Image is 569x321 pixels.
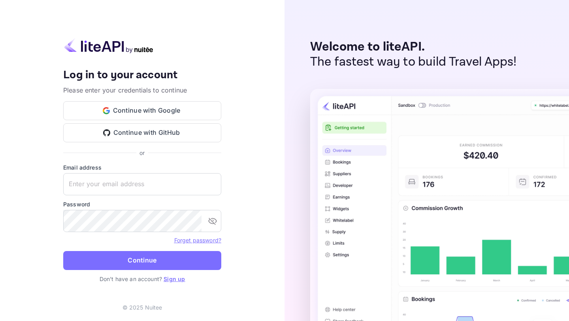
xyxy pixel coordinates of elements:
p: Please enter your credentials to continue [63,85,221,95]
label: Email address [63,163,221,172]
a: Sign up [164,276,185,282]
p: The fastest way to build Travel Apps! [310,55,517,70]
img: liteapi [63,38,154,53]
p: or [139,149,145,157]
button: Continue with GitHub [63,123,221,142]
input: Enter your email address [63,173,221,195]
button: Continue [63,251,221,270]
p: © 2025 Nuitee [122,303,162,312]
h4: Log in to your account [63,68,221,82]
p: Don't have an account? [63,275,221,283]
button: Continue with Google [63,101,221,120]
button: toggle password visibility [205,213,220,229]
a: Forget password? [174,236,221,244]
a: Forget password? [174,237,221,244]
p: Welcome to liteAPI. [310,40,517,55]
label: Password [63,200,221,208]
